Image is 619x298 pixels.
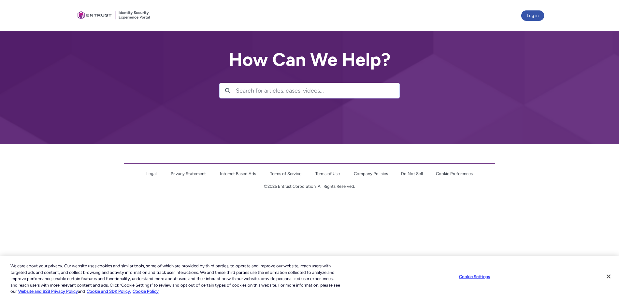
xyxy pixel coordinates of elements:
[171,171,206,176] a: Privacy Statement
[454,270,495,283] button: Cookie Settings
[601,269,616,284] button: Close
[219,50,400,70] h2: How Can We Help?
[315,171,340,176] a: Terms of Use
[87,289,131,294] a: Cookie and SDK Policy.
[521,10,544,21] button: Log in
[133,289,159,294] a: Cookie Policy
[18,289,78,294] a: More information about our cookie policy., opens in a new tab
[220,171,256,176] a: Internet Based Ads
[401,171,423,176] a: Do Not Sell
[146,171,157,176] a: Legal
[270,171,301,176] a: Terms of Service
[220,83,236,98] button: Search
[10,263,340,295] div: We care about your privacy. Our website uses cookies and similar tools, some of which are provide...
[236,83,399,98] input: Search for articles, cases, videos...
[354,171,388,176] a: Company Policies
[124,183,495,190] p: ©2025 Entrust Corporation. All Rights Reserved.
[436,171,473,176] a: Cookie Preferences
